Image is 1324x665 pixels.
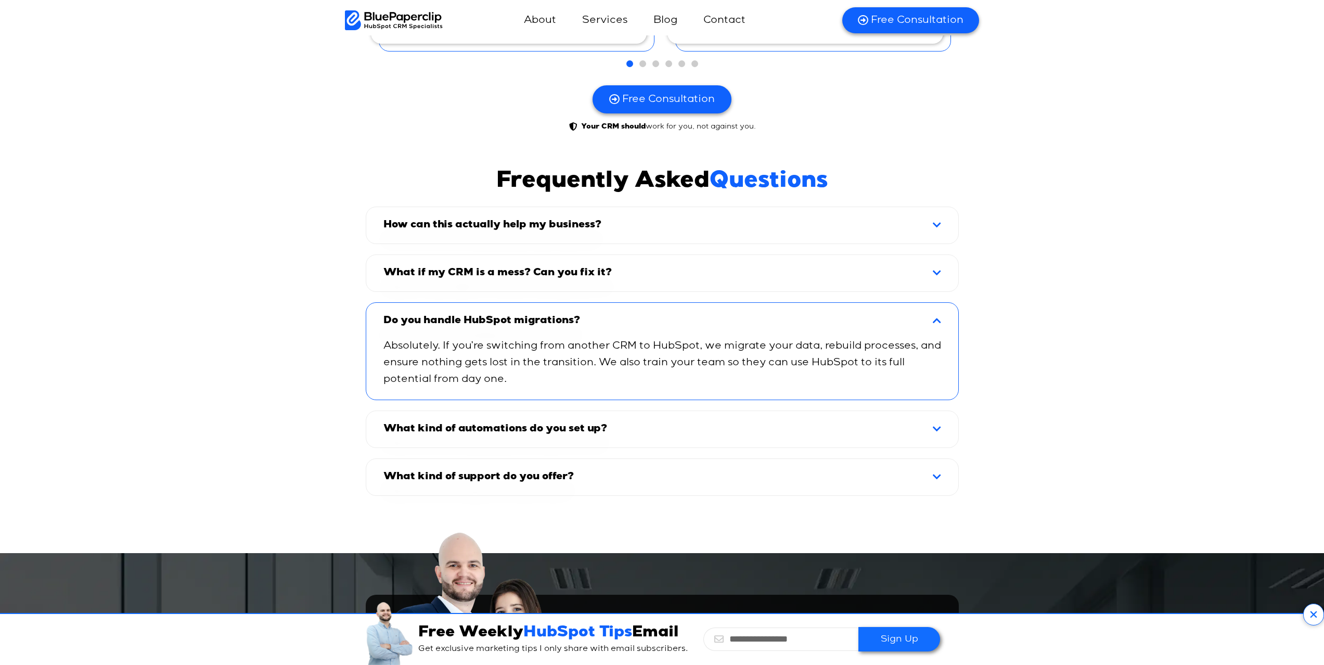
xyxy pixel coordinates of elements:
[383,472,574,482] a: What kind of support do you offer?
[678,60,685,67] span: Go to slide 5
[871,14,963,27] span: Free Consultation
[345,10,443,30] img: BluePaperClip Logo black
[858,627,940,651] button: Sign Up
[368,338,957,398] div: Do you handle HubSpot migrations?
[368,209,957,242] div: How can this actually help my business?
[366,601,413,665] img: Is your CRM holding you back (2)
[643,8,688,33] a: Blog
[513,8,567,33] a: About
[383,424,607,434] a: What kind of automations do you set up?
[368,461,957,494] div: What kind of support do you offer?
[626,60,633,67] span: Go to slide 1
[842,7,979,33] a: Free Consultation
[383,268,612,278] a: What if my CRM is a mess? Can you fix it?
[368,257,957,290] div: What if my CRM is a mess? Can you fix it?
[368,304,957,338] div: Do you handle HubSpot migrations?
[593,85,731,113] a: Free Consultation
[665,60,672,67] span: Go to slide 4
[652,60,659,67] span: Go to slide 3
[579,121,756,132] span: work for you, not against you.
[368,413,957,446] div: What kind of automations do you set up?
[881,633,918,645] span: Sign Up
[443,8,829,33] nav: Menu
[523,625,632,641] span: HubSpot Tips
[581,123,646,131] b: Your CRM should
[418,624,692,643] h3: Free Weekly Email
[383,338,941,388] p: Absolutely. If you’re switching from another CRM to HubSpot, we migrate your data, rebuild proces...
[383,220,601,231] a: How can this actually help my business?
[572,8,638,33] a: Services
[418,645,688,653] span: Get exclusive marketing tips I only share with email subscribers.
[383,316,580,326] a: Do you handle HubSpot migrations?
[395,169,929,196] h2: Frequently Asked
[693,8,756,33] a: Contact
[691,60,698,67] span: Go to slide 6
[639,60,646,67] span: Go to slide 2
[622,93,715,106] span: Free Consultation
[710,171,828,194] span: Questions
